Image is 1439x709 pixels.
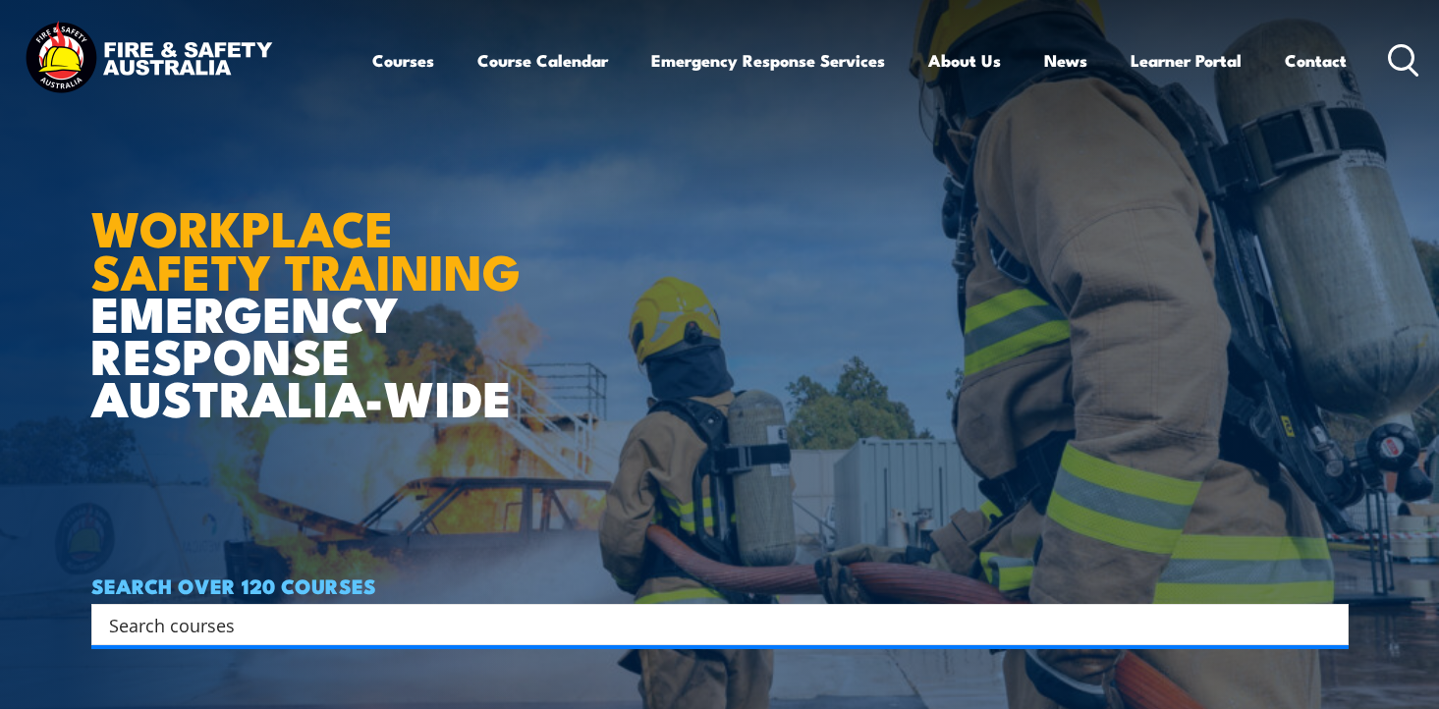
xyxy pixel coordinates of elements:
h4: SEARCH OVER 120 COURSES [91,574,1349,596]
a: Emergency Response Services [651,34,885,86]
a: Courses [372,34,434,86]
strong: WORKPLACE SAFETY TRAINING [91,189,521,306]
a: Course Calendar [477,34,608,86]
a: News [1044,34,1087,86]
a: Contact [1285,34,1347,86]
a: Learner Portal [1131,34,1242,86]
h1: EMERGENCY RESPONSE AUSTRALIA-WIDE [91,156,572,417]
input: Search input [109,610,1305,639]
a: About Us [928,34,1001,86]
form: Search form [113,611,1309,638]
button: Search magnifier button [1314,611,1342,638]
